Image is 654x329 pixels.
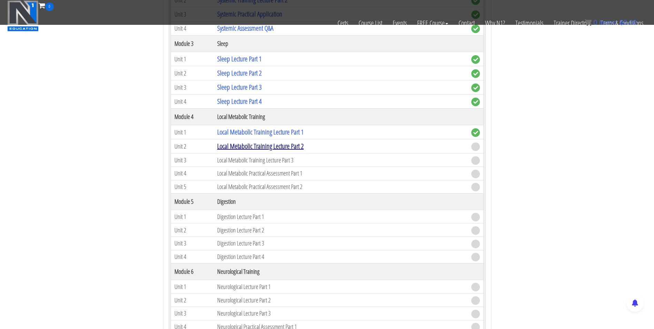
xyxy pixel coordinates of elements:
a: Contact [453,11,480,35]
td: Unit 2 [171,293,214,307]
a: 0 items: $0.00 [585,19,637,26]
th: Local Metabolic Training [214,109,468,125]
a: Local Metabolic Training Lecture Part 2 [217,141,304,151]
th: Module 6 [171,263,214,280]
a: Testimonials [510,11,549,35]
td: Local Metabolic Training Lecture Part 3 [214,153,468,167]
a: Trainer Directory [549,11,595,35]
td: Unit 4 [171,250,214,263]
a: Course List [353,11,388,35]
td: Unit 1 [171,210,214,223]
td: Neurological Lecture Part 2 [214,293,468,307]
td: Unit 4 [171,94,214,109]
td: Unit 1 [171,280,214,293]
a: Events [388,11,412,35]
td: Unit 2 [171,139,214,153]
td: Unit 3 [171,307,214,320]
span: 0 [593,19,597,26]
td: Unit 2 [171,223,214,237]
td: Unit 1 [171,52,214,66]
img: icon11.png [585,19,592,26]
a: Certs [332,11,353,35]
th: Module 5 [171,193,214,210]
span: $ [620,19,623,26]
span: complete [471,83,480,92]
span: 0 [45,2,54,11]
a: Terms & Conditions [595,11,648,35]
a: Local Metabolic Training Lecture Part 1 [217,127,304,137]
td: Unit 3 [171,80,214,94]
td: Unit 5 [171,180,214,193]
th: Sleep [214,36,468,52]
th: Neurological Training [214,263,468,280]
td: Unit 2 [171,66,214,80]
td: Digestion Lecture Part 3 [214,237,468,250]
span: complete [471,55,480,64]
th: Digestion [214,193,468,210]
td: Unit 4 [171,167,214,180]
td: Digestion Lecture Part 2 [214,223,468,237]
bdi: 0.00 [620,19,637,26]
img: n1-education [7,0,39,31]
span: items: [599,19,617,26]
a: Sleep Lecture Part 4 [217,97,262,106]
td: Digestion Lecture Part 1 [214,210,468,223]
a: 0 [39,1,54,10]
th: Module 3 [171,36,214,52]
td: Unit 1 [171,125,214,139]
td: Digestion Lecture Part 4 [214,250,468,263]
td: Local Metabolic Practical Assessment Part 2 [214,180,468,193]
td: Unit 3 [171,237,214,250]
a: Sleep Lecture Part 1 [217,54,262,63]
td: Unit 3 [171,153,214,167]
span: complete [471,98,480,106]
a: Sleep Lecture Part 2 [217,68,262,78]
a: Why N1? [480,11,510,35]
a: FREE Course [412,11,453,35]
span: complete [471,128,480,137]
a: Sleep Lecture Part 3 [217,82,262,92]
td: Neurological Lecture Part 3 [214,307,468,320]
span: complete [471,69,480,78]
th: Module 4 [171,109,214,125]
td: Local Metabolic Practical Assessment Part 1 [214,167,468,180]
td: Neurological Lecture Part 1 [214,280,468,293]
